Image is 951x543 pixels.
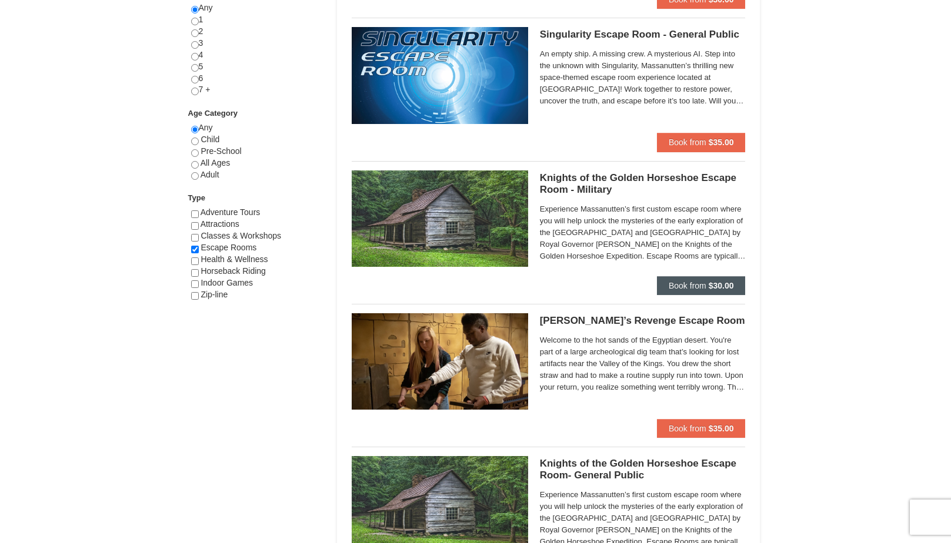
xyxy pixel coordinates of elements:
[201,219,239,229] span: Attractions
[201,278,253,287] span: Indoor Games
[657,419,746,438] button: Book from $35.00
[352,170,528,267] img: 6619913-501-6e8caf1d.jpg
[201,146,241,156] span: Pre-School
[191,2,322,108] div: Any 1 2 3 4 5 6 7 +
[657,276,746,295] button: Book from $30.00
[669,138,706,147] span: Book from
[669,281,706,290] span: Book from
[709,138,734,147] strong: $35.00
[201,207,261,217] span: Adventure Tours
[201,231,281,240] span: Classes & Workshops
[201,290,228,299] span: Zip-line
[540,29,746,41] h5: Singularity Escape Room - General Public
[352,27,528,123] img: 6619913-527-a9527fc8.jpg
[540,203,746,262] span: Experience Massanutten’s first custom escape room where you will help unlock the mysteries of the...
[540,458,746,481] h5: Knights of the Golden Horseshoe Escape Room- General Public
[201,135,219,144] span: Child
[540,48,746,107] span: An empty ship. A missing crew. A mysterious AI. Step into the unknown with Singularity, Massanutt...
[540,334,746,393] span: Welcome to the hot sands of the Egyptian desert. You're part of a large archeological dig team th...
[709,281,734,290] strong: $30.00
[201,170,219,179] span: Adult
[201,254,268,264] span: Health & Wellness
[191,122,322,192] div: Any
[657,133,746,152] button: Book from $35.00
[352,313,528,410] img: 6619913-405-76dfcace.jpg
[188,109,238,118] strong: Age Category
[188,193,205,202] strong: Type
[540,315,746,327] h5: [PERSON_NAME]’s Revenge Escape Room
[709,424,734,433] strong: $35.00
[201,158,231,167] span: All Ages
[669,424,706,433] span: Book from
[201,266,266,276] span: Horseback Riding
[201,243,256,252] span: Escape Rooms
[540,172,746,196] h5: Knights of the Golden Horseshoe Escape Room - Military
